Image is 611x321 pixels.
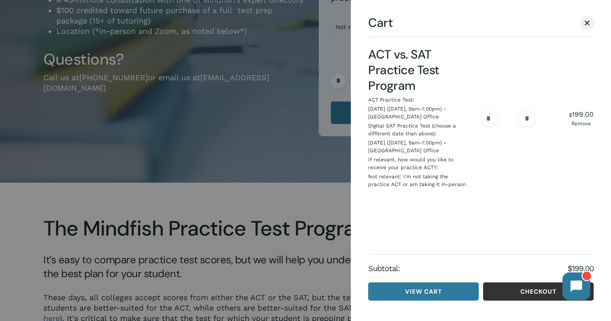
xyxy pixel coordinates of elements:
[569,121,594,126] a: Remove ACT vs. SAT Practice Test Program from cart
[498,111,518,126] input: Product quantity
[569,110,594,118] bdi: 199.00
[368,156,466,173] dt: If relevant, how would you like to receive your practice ACT?:
[569,112,572,118] span: $
[554,264,599,309] iframe: Chatbot
[368,282,479,301] a: View cart
[368,46,439,94] a: ACT vs. SAT Practice Test Program
[368,105,468,121] p: [DATE] ([DATE], 9am-1:00pm) - [GEOGRAPHIC_DATA] Office
[483,282,594,301] a: Checkout
[368,96,415,105] dt: ACT Practice Test:
[368,263,568,274] strong: Subtotal:
[368,17,392,28] span: Cart
[368,139,468,154] p: [DATE] ([DATE], 9am-1:00pm) - [GEOGRAPHIC_DATA] Office
[368,122,466,139] dt: Digital SAT Practice Test (choose a different date than above):
[368,173,468,188] p: Not relevant: I'm not taking the practice ACT or am taking it in-person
